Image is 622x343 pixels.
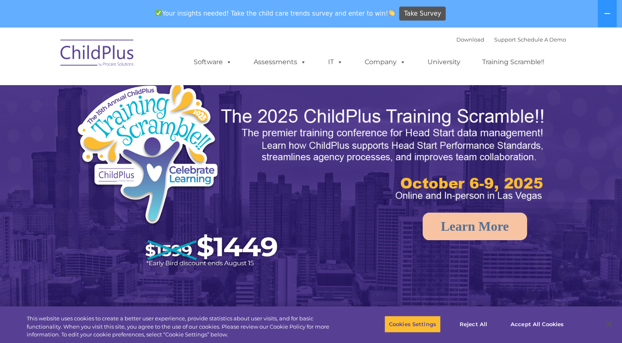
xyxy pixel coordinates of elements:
[419,54,469,70] a: University
[155,10,162,16] img: ✅
[114,88,149,94] span: Phone number
[456,36,566,43] font: |
[399,7,446,21] a: Take Survey
[494,36,516,43] a: Support
[320,54,351,70] a: IT
[245,54,314,70] a: Assessments
[384,315,441,333] button: Cookies Settings
[56,34,139,75] img: ChildPlus by Procare Solutions
[506,315,568,333] button: Accept All Cookies
[474,54,553,70] a: Training Scramble!!
[27,315,342,339] div: This website uses cookies to create a better user experience, provide statistics about user visit...
[456,36,484,43] a: Download
[185,54,240,70] a: Software
[152,5,398,21] span: Your insights needed! Take the child care trends survey and enter to win!
[114,54,139,60] span: Last name
[356,54,414,70] a: Company
[404,7,441,21] span: Take Survey
[518,36,566,43] a: Schedule A Demo
[448,315,499,333] button: Reject All
[388,10,395,16] img: 👏
[600,315,618,333] button: Close
[423,213,527,240] a: Learn More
